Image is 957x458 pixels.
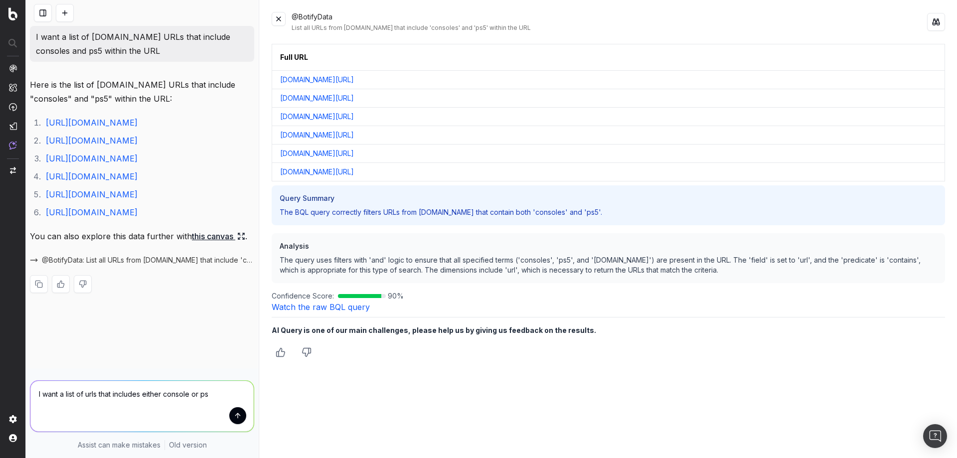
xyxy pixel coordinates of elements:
a: this canvas [192,229,245,243]
a: [URL][DOMAIN_NAME] [46,171,138,181]
a: [URL][DOMAIN_NAME] [46,189,138,199]
img: Intelligence [9,83,17,92]
a: Watch the raw BQL query [272,302,370,312]
img: Botify logo [8,7,17,20]
div: @BotifyData [292,12,927,32]
button: @BotifyData: List all URLs from [DOMAIN_NAME] that include 'consoles' and 'ps5' within the URL [30,255,254,265]
a: Old version [169,440,207,450]
span: 90 % [388,291,404,301]
button: Thumbs down [298,343,316,361]
img: Switch project [10,167,16,174]
p: The BQL query correctly filters URLs from [DOMAIN_NAME] that contain both 'consoles' and 'ps5'. [280,207,937,217]
a: [DOMAIN_NAME][URL] [280,112,354,122]
div: List all URLs from [DOMAIN_NAME] that include 'consoles' and 'ps5' within the URL [292,24,927,32]
a: [URL][DOMAIN_NAME] [46,118,138,128]
p: Here is the list of [DOMAIN_NAME] URLs that include "consoles" and "ps5" within the URL: [30,78,254,106]
a: [URL][DOMAIN_NAME] [46,207,138,217]
p: Assist can make mistakes [78,440,160,450]
div: Open Intercom Messenger [923,424,947,448]
textarea: I want a list of urls that includes either console or ps5 [30,381,254,432]
h3: Analysis [280,241,937,251]
img: Analytics [9,64,17,72]
span: Confidence Score: [272,291,334,301]
img: Assist [9,141,17,150]
div: Full URL [280,52,308,62]
span: @BotifyData: List all URLs from [DOMAIN_NAME] that include 'consoles' and 'ps5' within the URL [42,255,254,265]
a: [URL][DOMAIN_NAME] [46,136,138,146]
img: Studio [9,122,17,130]
img: Setting [9,415,17,423]
img: Activation [9,103,17,111]
a: [DOMAIN_NAME][URL] [280,167,354,177]
p: I want a list of [DOMAIN_NAME] URLs that include consoles and ps5 within the URL [36,30,248,58]
a: [DOMAIN_NAME][URL] [280,130,354,140]
img: My account [9,434,17,442]
b: AI Query is one of our main challenges, please help us by giving us feedback on the results. [272,326,596,334]
a: [URL][DOMAIN_NAME] [46,153,138,163]
h3: Query Summary [280,193,937,203]
a: [DOMAIN_NAME][URL] [280,75,354,85]
p: The query uses filters with 'and' logic to ensure that all specified terms ('consoles', 'ps5', an... [280,255,937,275]
a: [DOMAIN_NAME][URL] [280,93,354,103]
a: [DOMAIN_NAME][URL] [280,149,354,158]
p: You can also explore this data further with . [30,229,254,243]
button: Thumbs up [272,343,290,361]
